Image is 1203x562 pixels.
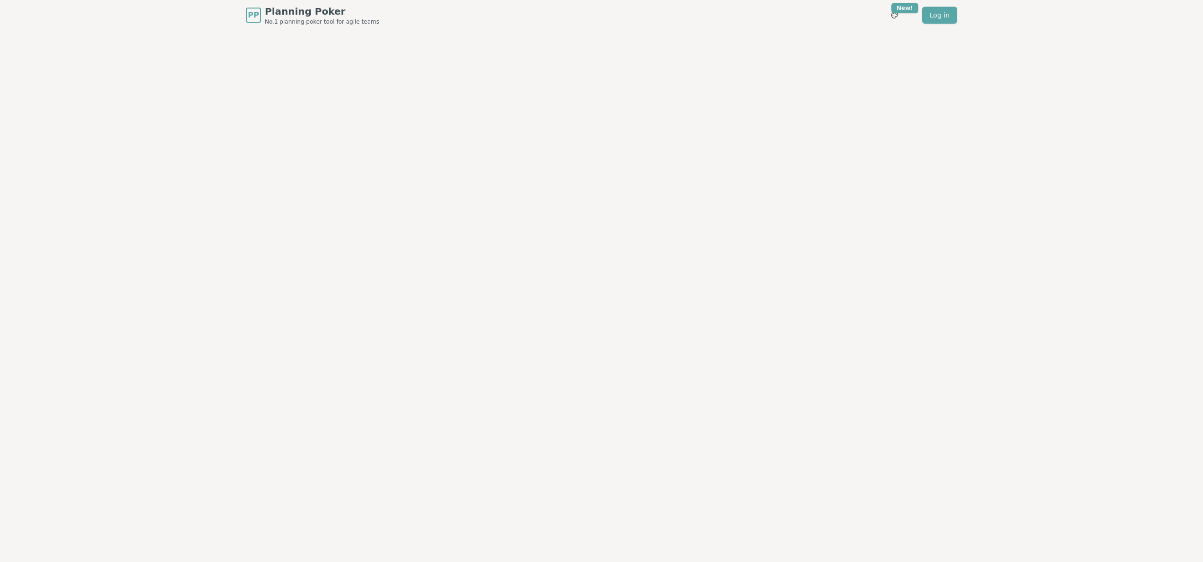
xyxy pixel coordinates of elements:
span: No.1 planning poker tool for agile teams [265,18,379,26]
a: PPPlanning PokerNo.1 planning poker tool for agile teams [246,5,379,26]
a: Log in [922,7,957,24]
div: New! [891,3,918,13]
span: Planning Poker [265,5,379,18]
span: PP [248,9,259,21]
button: New! [886,7,903,24]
